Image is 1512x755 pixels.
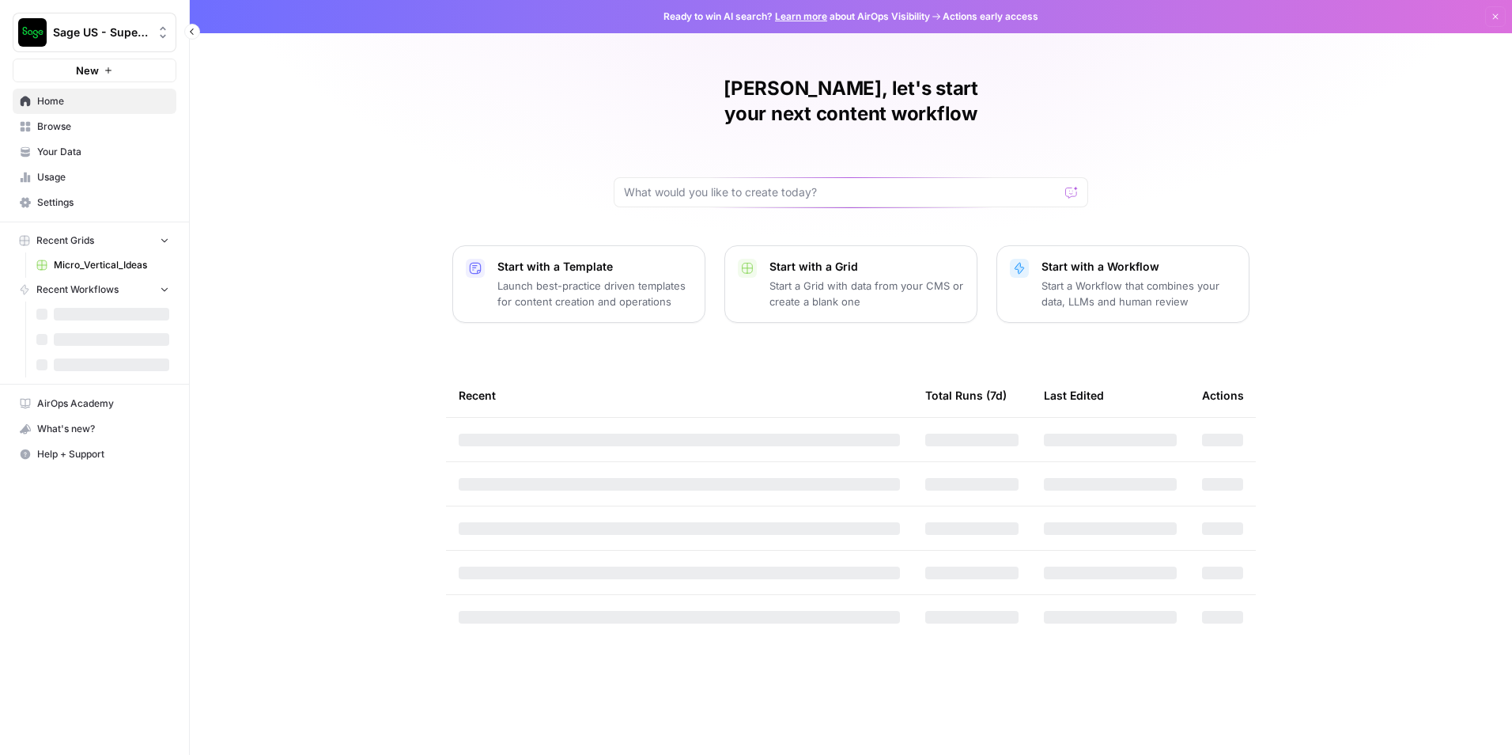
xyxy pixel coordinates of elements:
a: AirOps Academy [13,391,176,416]
a: Browse [13,114,176,139]
span: Settings [37,195,169,210]
span: Recent Workflows [36,283,119,297]
span: Home [37,94,169,108]
button: Workspace: Sage US - Super Marketer [13,13,176,52]
a: Usage [13,165,176,190]
span: New [76,63,99,78]
button: Start with a TemplateLaunch best-practice driven templates for content creation and operations [452,245,705,323]
p: Start with a Grid [769,259,964,275]
span: AirOps Academy [37,396,169,411]
p: Start a Workflow that combines your data, LLMs and human review [1041,278,1236,309]
span: Usage [37,170,169,184]
div: Total Runs (7d) [925,374,1007,417]
div: Recent [459,374,900,417]
button: Help + Support [13,442,176,467]
button: Start with a WorkflowStart a Workflow that combines your data, LLMs and human review [996,245,1249,323]
a: Settings [13,190,176,215]
input: What would you like to create today? [624,184,1059,200]
p: Start with a Template [497,259,692,275]
span: Recent Grids [36,233,94,248]
p: Start a Grid with data from your CMS or create a blank one [769,278,964,309]
button: New [13,59,176,82]
span: Your Data [37,145,169,159]
div: Last Edited [1044,374,1104,417]
span: Sage US - Super Marketer [53,25,149,40]
button: Recent Workflows [13,278,176,302]
span: Help + Support [37,447,169,461]
div: Actions [1202,374,1244,417]
p: Start with a Workflow [1041,259,1236,275]
span: Micro_Vertical_Ideas [54,258,169,272]
a: Home [13,89,176,114]
button: Start with a GridStart a Grid with data from your CMS or create a blank one [724,245,977,323]
span: Actions early access [943,9,1038,24]
div: What's new? [13,417,176,441]
img: Sage US - Super Marketer Logo [18,18,47,47]
span: Ready to win AI search? about AirOps Visibility [663,9,930,24]
span: Browse [37,120,169,134]
a: Micro_Vertical_Ideas [29,252,176,278]
p: Launch best-practice driven templates for content creation and operations [497,278,692,309]
button: Recent Grids [13,229,176,252]
h1: [PERSON_NAME], let's start your next content workflow [614,76,1088,127]
button: What's new? [13,416,176,442]
a: Learn more [775,10,827,22]
a: Your Data [13,139,176,165]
